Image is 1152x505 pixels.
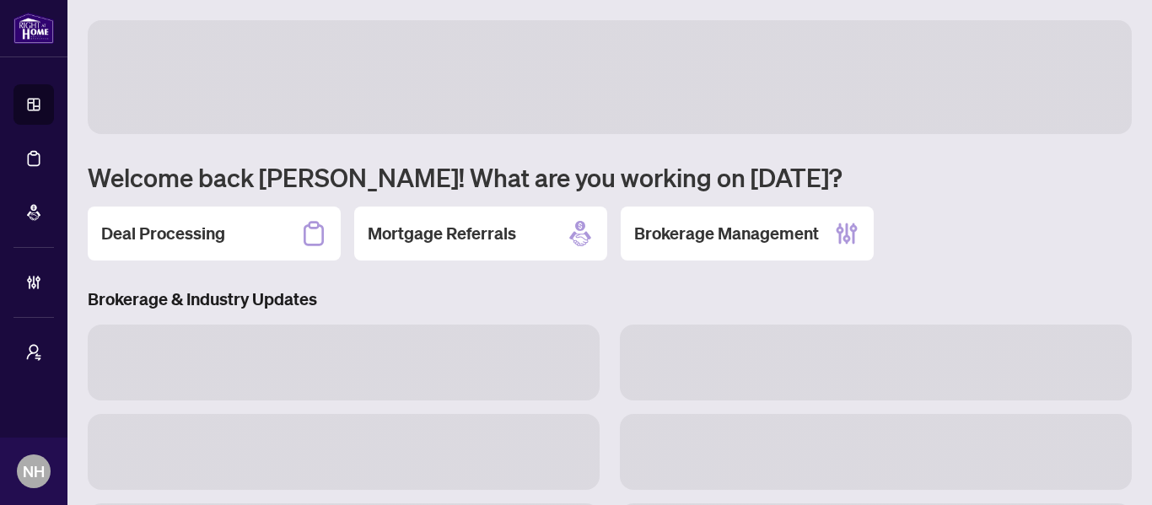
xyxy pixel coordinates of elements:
[88,161,1132,193] h1: Welcome back [PERSON_NAME]! What are you working on [DATE]?
[101,222,225,245] h2: Deal Processing
[634,222,819,245] h2: Brokerage Management
[23,459,45,483] span: NH
[368,222,516,245] h2: Mortgage Referrals
[13,13,54,44] img: logo
[25,344,42,361] span: user-switch
[88,287,1132,311] h3: Brokerage & Industry Updates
